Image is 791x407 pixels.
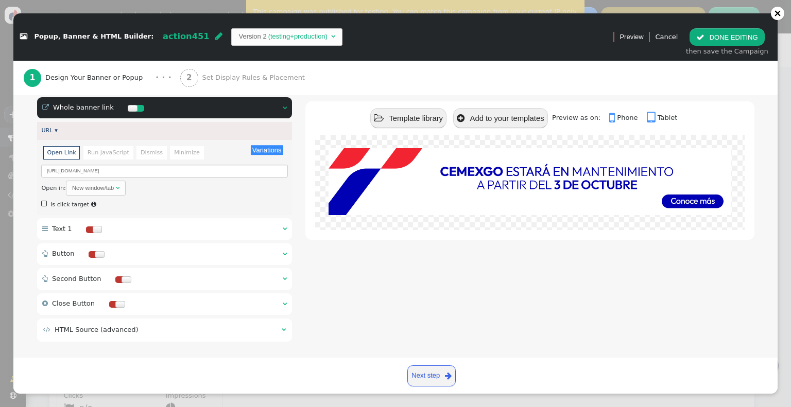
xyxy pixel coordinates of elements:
span: Design Your Banner or Popup [45,73,147,83]
span:  [42,250,48,257]
a: Cancel [655,33,678,41]
b: 2 [186,73,192,82]
span: HTML Source (advanced) [55,326,139,333]
span: Preview as on: [552,114,607,121]
span:  [445,370,452,382]
span:  [282,326,286,333]
div: New window/tab [72,184,114,192]
span: Text 1 [52,225,72,233]
span: Button [52,250,75,257]
div: then save the Campaign [686,46,768,57]
a: 1 Design Your Banner or Popup · · · [24,61,180,95]
li: Minimize [170,146,203,159]
span:  [43,326,50,333]
span: Whole banner link [53,103,114,111]
span:  [283,251,287,257]
a: Preview [620,28,643,46]
td: (testing+production) [267,31,329,42]
span: Close Button [52,299,95,307]
span: Second Button [52,275,101,282]
span: Popup, Banner & HTML Builder: [35,33,154,41]
span:  [283,225,287,232]
span:  [283,104,287,111]
button: Add to your templates [453,108,548,128]
span:  [42,104,49,111]
span:  [20,33,27,40]
span:  [331,33,335,40]
span:  [283,275,287,282]
div: Open in: [41,181,287,196]
button: DONE EDITING [690,28,764,46]
a: Phone [609,114,644,121]
a: Tablet [647,114,678,121]
span:  [42,275,48,282]
a: Next step [407,365,456,386]
span:  [696,33,704,41]
span:  [41,199,49,210]
span:  [91,201,96,207]
span:  [609,111,617,125]
span:  [42,225,48,232]
li: Run JavaScript [83,146,133,159]
span:  [647,111,658,125]
b: 1 [29,73,35,82]
span:  [215,32,222,40]
button: Variations [251,145,283,155]
li: Dismiss [136,146,167,159]
span:  [457,114,465,123]
span:  [42,300,48,307]
span: Preview [620,32,643,42]
a: URL ▾ [41,127,57,134]
span: action451 [163,31,210,41]
span:  [374,114,384,123]
div: · · · [156,72,171,84]
span:  [116,185,119,191]
input: Link URL [41,165,287,178]
span: Set Display Rules & Placement [202,73,308,83]
span:  [283,300,287,307]
button: Template library [370,108,446,128]
li: Open Link [43,146,80,159]
a: 2 Set Display Rules & Placement [180,61,326,95]
label: Is click target [41,201,89,208]
td: Version 2 [238,31,266,42]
